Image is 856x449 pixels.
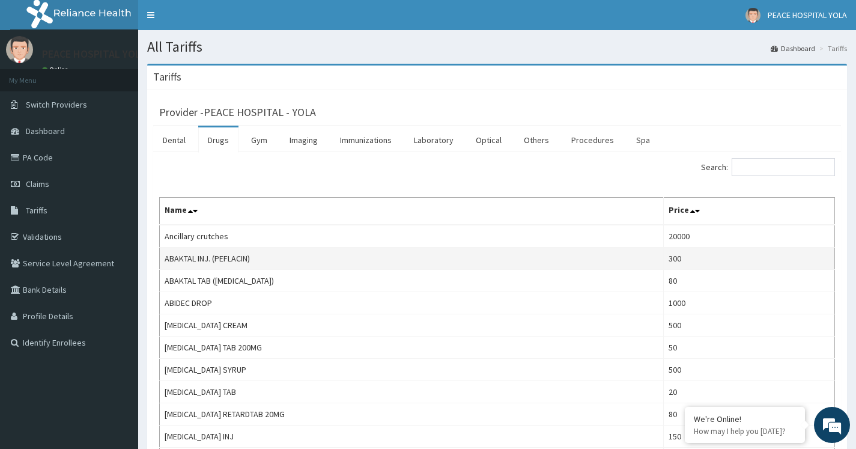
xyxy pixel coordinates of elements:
td: 500 [663,359,834,381]
span: We're online! [70,143,166,264]
a: Drugs [198,127,238,153]
span: Claims [26,179,49,189]
td: [MEDICAL_DATA] TAB [160,381,664,403]
h3: Tariffs [153,72,181,82]
a: Optical [466,127,511,153]
input: Search: [732,158,835,176]
a: Procedures [562,127,624,153]
a: Laboratory [404,127,463,153]
td: 20000 [663,225,834,248]
td: ABAKTAL TAB ([MEDICAL_DATA]) [160,270,664,292]
a: Spa [627,127,660,153]
th: Price [663,198,834,225]
td: 150 [663,426,834,448]
td: Ancillary crutches [160,225,664,248]
div: Chat with us now [62,67,202,83]
img: User Image [6,36,33,63]
span: PEACE HOSPITAL YOLA [768,10,847,20]
span: Tariffs [26,205,47,216]
td: [MEDICAL_DATA] RETARDTAB 20MG [160,403,664,426]
td: 20 [663,381,834,403]
span: Switch Providers [26,99,87,110]
a: Dental [153,127,195,153]
label: Search: [701,158,835,176]
td: [MEDICAL_DATA] INJ [160,426,664,448]
td: 300 [663,248,834,270]
a: Others [514,127,559,153]
td: [MEDICAL_DATA] SYRUP [160,359,664,381]
img: User Image [745,8,760,23]
a: Immunizations [330,127,401,153]
td: 80 [663,403,834,426]
td: 80 [663,270,834,292]
h3: Provider - PEACE HOSPITAL - YOLA [159,107,316,118]
a: Imaging [280,127,327,153]
img: d_794563401_company_1708531726252_794563401 [22,60,49,90]
td: [MEDICAL_DATA] CREAM [160,314,664,337]
td: ABIDEC DROP [160,292,664,314]
li: Tariffs [816,43,847,53]
h1: All Tariffs [147,39,847,55]
div: Minimize live chat window [197,6,226,35]
td: [MEDICAL_DATA] TAB 200MG [160,337,664,359]
a: Online [42,66,71,74]
a: Dashboard [771,43,815,53]
td: 1000 [663,292,834,314]
td: 50 [663,337,834,359]
span: Dashboard [26,126,65,136]
p: PEACE HOSPITAL YOLA [42,49,147,60]
div: We're Online! [694,414,796,424]
td: ABAKTAL INJ. (PEFLACIN) [160,248,664,270]
p: How may I help you today? [694,426,796,436]
textarea: Type your message and hit 'Enter' [6,311,229,353]
th: Name [160,198,664,225]
a: Gym [241,127,277,153]
td: 500 [663,314,834,337]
